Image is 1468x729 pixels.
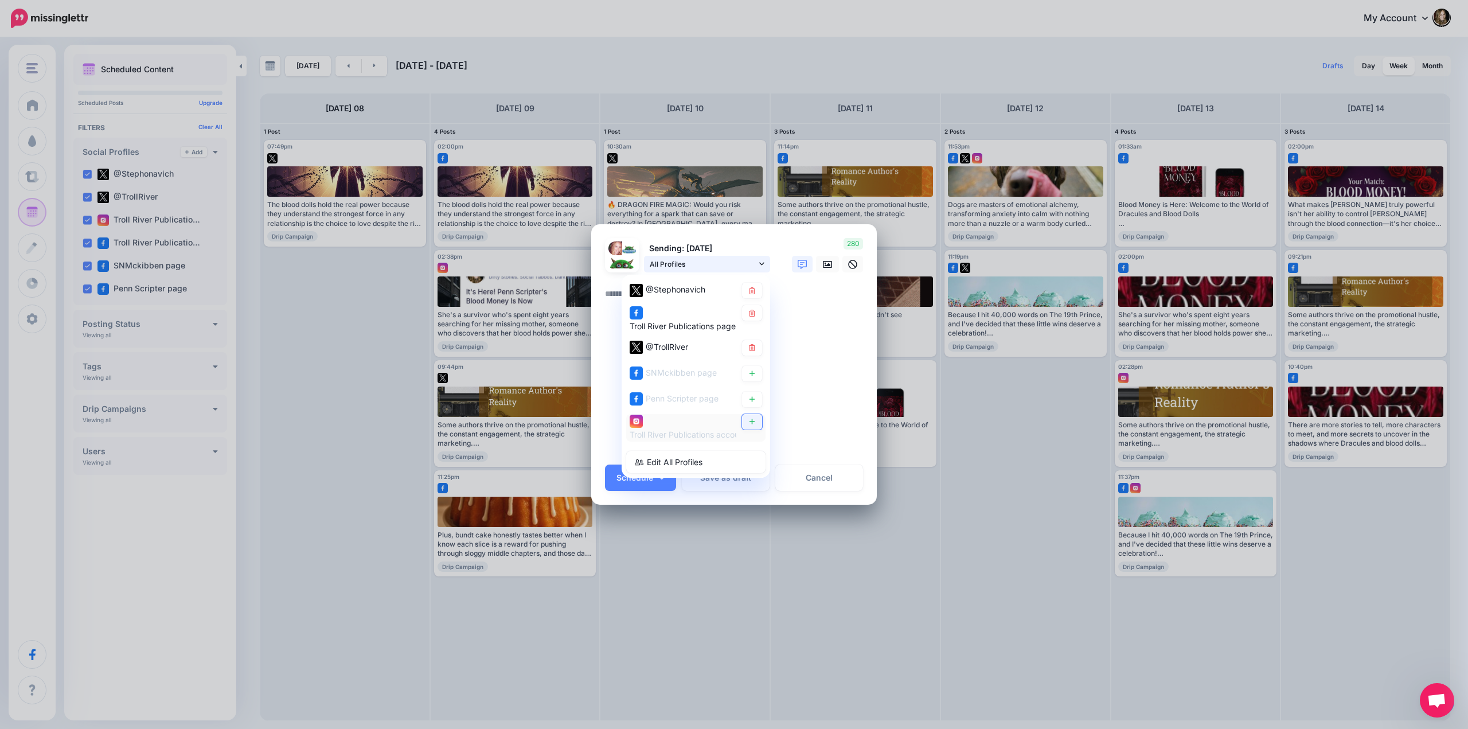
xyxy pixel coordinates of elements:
a: Edit All Profiles [626,451,766,474]
span: SNMckibben page [646,368,717,377]
img: 15741097_1379536512076986_2282019521477070531_n-bsa45826.png [622,241,636,255]
span: @TrollRiver [646,342,688,352]
button: Save as draft [682,465,770,491]
span: @Stephonavich [646,284,705,294]
img: facebook-square.png [630,306,643,319]
img: twitter-square.png [630,284,643,297]
span: 280 [844,238,863,250]
img: twitter-square.png [630,341,643,354]
span: Troll River Publications page [630,321,736,331]
button: Schedule [605,465,676,491]
p: Sending: [DATE] [644,242,770,255]
span: Troll River Publications account [630,430,747,440]
span: Schedule [616,474,653,482]
img: instagram-square.png [630,415,643,428]
img: HRzsaPVm-3629.jpeg [608,241,622,255]
span: Penn Scripter page [646,393,719,403]
a: Cancel [775,465,863,491]
img: facebook-square.png [630,367,643,380]
img: arrow-down-white.png [659,476,665,479]
span: All Profiles [650,258,756,270]
img: MQSQsEJ6-30810.jpeg [608,255,636,273]
img: facebook-square.png [630,393,643,406]
a: All Profiles [644,256,770,272]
